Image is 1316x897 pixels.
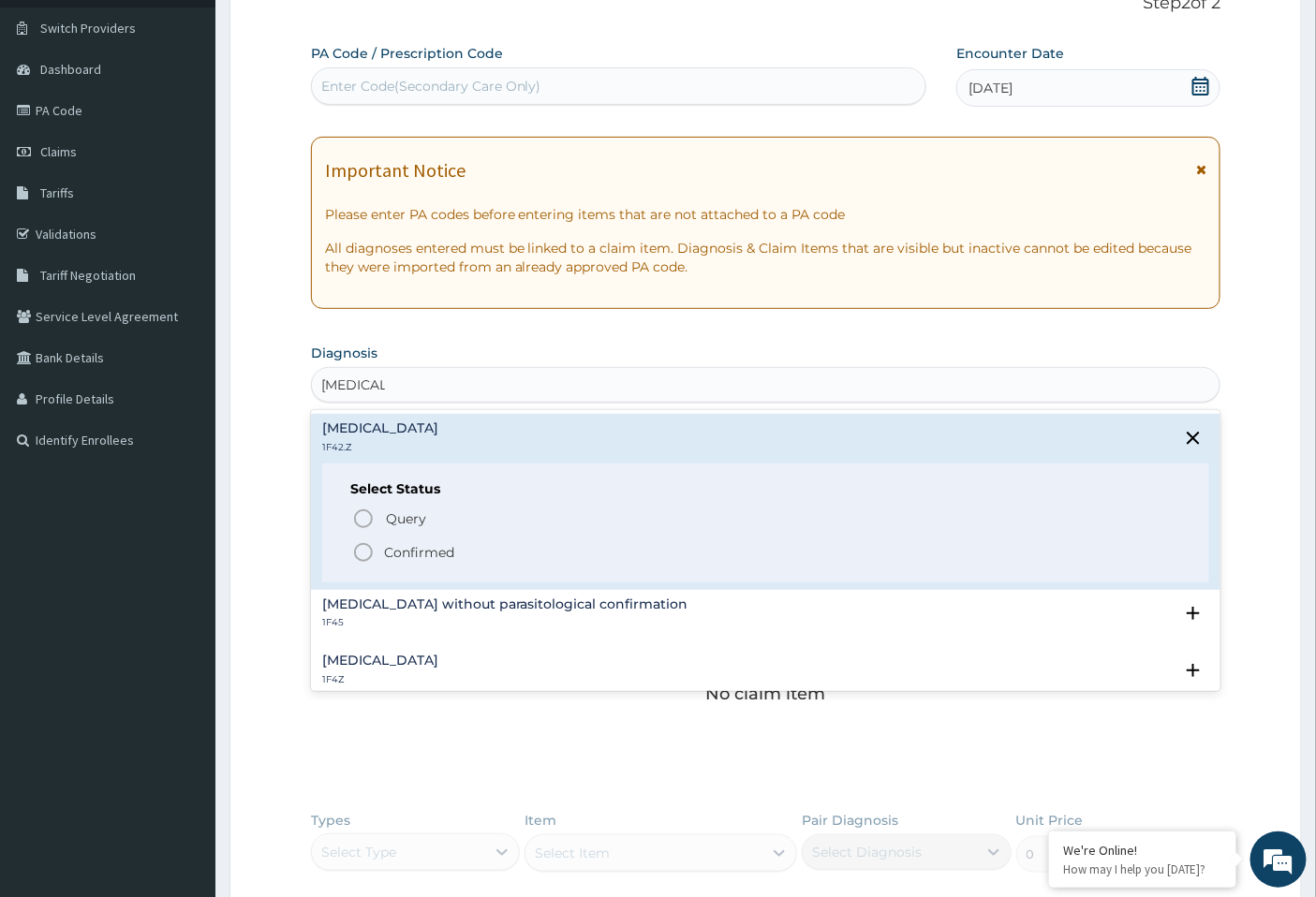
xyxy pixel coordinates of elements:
p: 1F4Z [322,673,438,686]
i: status option query [352,507,375,530]
div: Enter Code(Secondary Care Only) [321,77,541,96]
span: Tariff Negotiation [40,267,136,284]
h4: [MEDICAL_DATA] without parasitological confirmation [322,597,688,611]
span: No previous conversation [100,263,266,453]
p: All diagnoses entered must be linked to a claim item. Diagnosis & Claim Items that are visible bu... [325,239,1207,276]
p: How may I help you today? [1063,861,1222,877]
label: Encounter Date [956,44,1064,63]
p: Please enter PA codes before entering items that are not attached to a PA code [325,205,1207,224]
i: open select status [1182,659,1205,682]
div: We're Online! [1063,842,1222,859]
span: Tariffs [40,184,74,201]
span: Dashboard [40,61,101,78]
span: Query [386,509,426,528]
h6: Select Status [350,482,1182,496]
h4: [MEDICAL_DATA] [322,421,438,435]
p: 1F45 [322,616,688,629]
p: Confirmed [384,543,454,562]
div: Chat Now [116,481,250,517]
span: [DATE] [969,79,1013,97]
span: Switch Providers [40,20,136,37]
i: status option filled [352,541,375,564]
label: PA Code / Prescription Code [311,44,503,63]
div: Conversation(s) [97,105,315,130]
div: Minimize live chat window [307,9,352,54]
p: 1F42.Z [322,441,438,454]
h1: Important Notice [325,160,466,181]
label: Diagnosis [311,344,377,362]
span: Claims [40,143,77,160]
p: No claim item [705,684,825,703]
i: open select status [1182,602,1205,625]
h4: [MEDICAL_DATA] [322,654,438,668]
i: close select status [1182,427,1205,449]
